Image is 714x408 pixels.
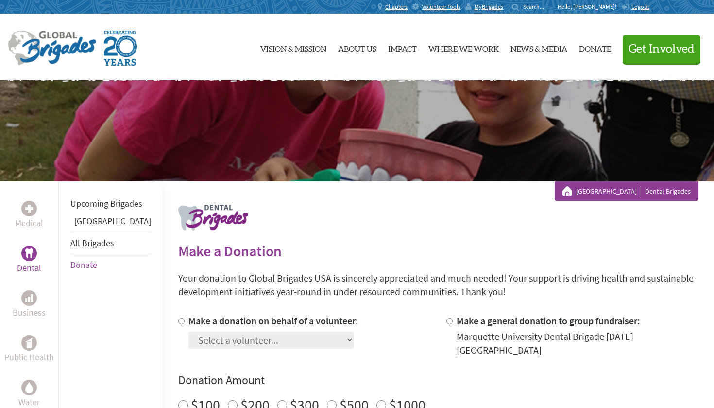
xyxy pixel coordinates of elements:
span: MyBrigades [475,3,503,11]
p: Public Health [4,351,54,364]
img: Public Health [25,338,33,348]
div: Public Health [21,335,37,351]
span: Logout [631,3,649,10]
a: [GEOGRAPHIC_DATA] [74,215,151,227]
div: Marquette University Dental Brigade [DATE] [GEOGRAPHIC_DATA] [457,330,699,357]
a: Upcoming Brigades [70,198,142,209]
div: Dental [21,246,37,261]
li: Panama [70,214,151,232]
img: Global Brigades Logo [8,31,96,66]
li: Donate [70,254,151,276]
p: Medical [15,216,43,230]
span: Get Involved [629,43,695,55]
p: Hello, [PERSON_NAME]! [558,3,621,11]
li: Upcoming Brigades [70,193,151,214]
a: Public HealthPublic Health [4,335,54,364]
a: Donate [70,259,97,270]
button: Get Involved [623,35,700,63]
span: Volunteer Tools [422,3,460,11]
a: MedicalMedical [15,201,43,230]
a: About Us [338,22,376,72]
input: Search... [523,3,551,10]
a: News & Media [510,22,567,72]
p: Dental [17,261,41,275]
div: Business [21,290,37,306]
img: Global Brigades Celebrating 20 Years [104,31,137,66]
div: Medical [21,201,37,216]
div: Water [21,380,37,395]
a: Logout [621,3,649,11]
img: logo-dental.png [178,205,248,231]
h4: Donation Amount [178,373,698,388]
label: Make a donation on behalf of a volunteer: [188,315,358,327]
a: DentalDental [17,246,41,275]
li: All Brigades [70,232,151,254]
a: Donate [579,22,611,72]
a: Where We Work [428,22,499,72]
a: BusinessBusiness [13,290,46,319]
a: [GEOGRAPHIC_DATA] [576,186,641,196]
p: Business [13,306,46,319]
img: Medical [25,205,33,213]
img: Water [25,382,33,393]
p: Your donation to Global Brigades USA is sincerely appreciated and much needed! Your support is dr... [178,271,698,299]
a: All Brigades [70,237,114,248]
a: Vision & Mission [260,22,326,72]
img: Dental [25,248,33,258]
h2: Make a Donation [178,242,698,260]
a: Impact [388,22,417,72]
label: Make a general donation to group fundraiser: [457,315,640,327]
img: Business [25,294,33,302]
div: Dental Brigades [562,186,691,196]
span: Chapters [385,3,408,11]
